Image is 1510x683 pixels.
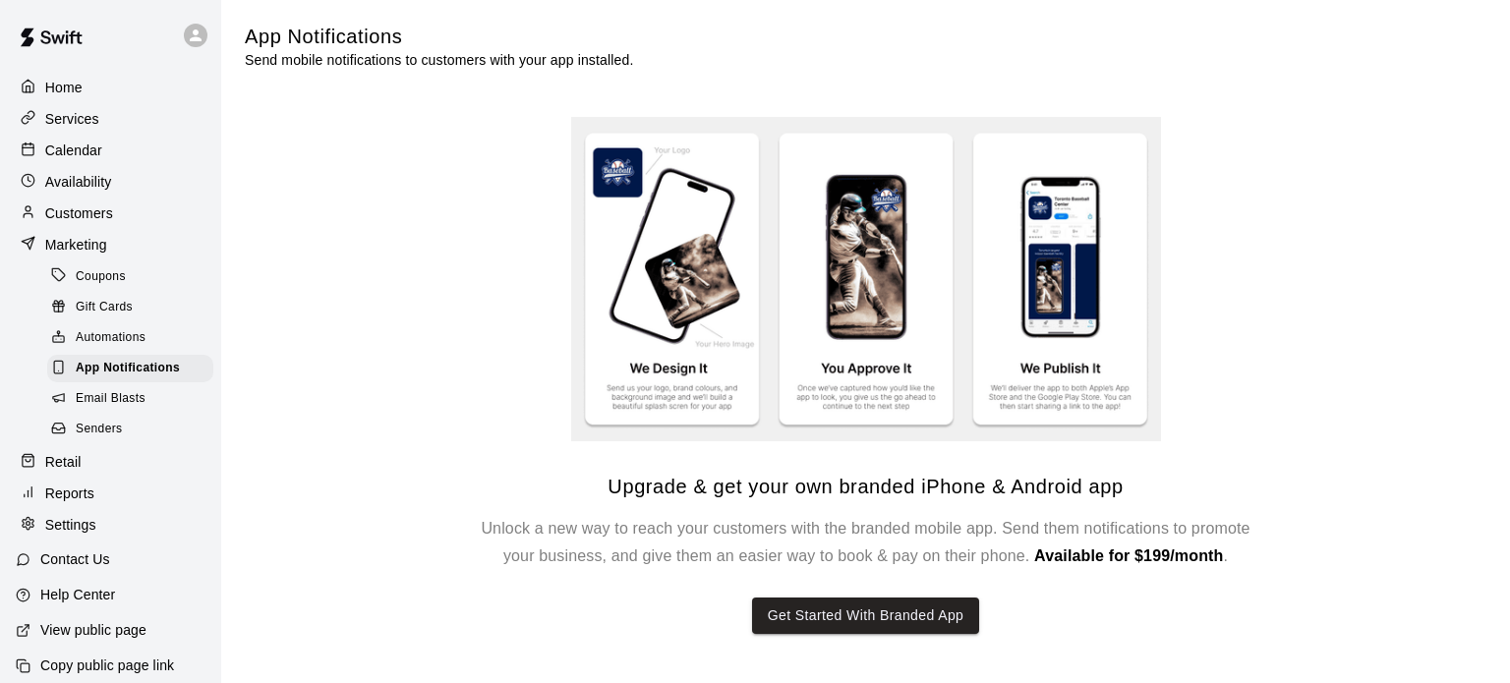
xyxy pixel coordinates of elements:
a: Senders [47,415,221,445]
p: Send mobile notifications to customers with your app installed. [245,50,633,70]
div: Coupons [47,263,213,291]
a: Customers [16,199,205,228]
p: Settings [45,515,96,535]
a: Reports [16,479,205,508]
div: Email Blasts [47,385,213,413]
div: Automations [47,324,213,352]
p: Reports [45,484,94,503]
p: Home [45,78,83,97]
a: Coupons [47,261,221,292]
h6: Unlock a new way to reach your customers with the branded mobile app. Send them notifications to ... [473,515,1259,570]
div: Gift Cards [47,294,213,321]
a: Settings [16,510,205,540]
a: Calendar [16,136,205,165]
span: Available for $199/month [1034,547,1223,564]
a: Home [16,73,205,102]
span: App Notifications [76,359,180,378]
a: Email Blasts [47,384,221,415]
p: Help Center [40,585,115,604]
h5: Upgrade & get your own branded iPhone & Android app [608,474,1123,500]
p: Contact Us [40,549,110,569]
h5: App Notifications [245,24,633,50]
p: Copy public page link [40,655,174,675]
a: Services [16,104,205,134]
span: Automations [76,328,145,348]
p: Retail [45,452,82,472]
img: Branded app [571,117,1161,442]
a: Retail [16,447,205,477]
a: Marketing [16,230,205,259]
a: Get Started With Branded App [752,570,980,634]
p: Availability [45,172,112,192]
span: Gift Cards [76,298,133,317]
a: Availability [16,167,205,197]
div: Senders [47,416,213,443]
a: Gift Cards [47,292,221,322]
span: Coupons [76,267,126,287]
div: App Notifications [47,355,213,382]
a: App Notifications [47,354,221,384]
p: Calendar [45,141,102,160]
p: Marketing [45,235,107,255]
span: Senders [76,420,123,439]
p: Services [45,109,99,129]
p: Customers [45,203,113,223]
a: Automations [47,323,221,354]
button: Get Started With Branded App [752,598,980,634]
span: Email Blasts [76,389,145,409]
p: View public page [40,620,146,640]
